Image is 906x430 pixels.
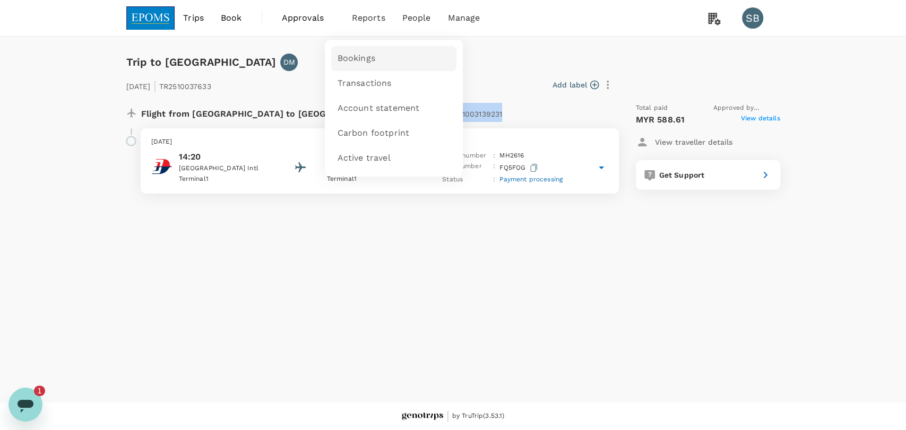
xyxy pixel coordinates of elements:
[636,113,685,126] p: MYR 588.61
[126,6,175,30] img: EPOMS SDN BHD
[636,133,732,152] button: View traveller details
[442,174,489,185] p: Status
[151,137,608,147] p: [DATE]
[352,12,385,24] span: Reports
[179,163,274,174] p: [GEOGRAPHIC_DATA] Intl
[327,174,422,185] p: Terminal 1
[179,151,274,163] p: 14:20
[452,411,505,422] span: by TruTrip ( 3.53.1 )
[442,151,489,161] p: Flight number
[34,385,55,396] iframe: Number of unread messages
[499,161,540,174] p: FQ5FOG
[493,151,495,161] p: :
[499,175,563,183] span: Payment processing
[402,413,443,420] img: Genotrips - EPOMS
[439,110,502,118] span: A20251003139231
[331,96,456,121] a: Account statement
[338,152,391,164] span: Active travel
[338,127,409,139] span: Carbon footprint
[338,77,392,90] span: Transactions
[659,171,705,179] span: Get Support
[141,103,503,122] p: Flight from [GEOGRAPHIC_DATA] to [GEOGRAPHIC_DATA] (oneway)
[402,12,431,24] span: People
[338,52,375,65] span: Bookings
[636,103,668,113] span: Total paid
[655,137,732,147] p: View traveller details
[179,174,274,185] p: Terminal 1
[447,12,480,24] span: Manage
[8,388,42,422] iframe: Button to launch messaging window, 1 unread message
[283,57,295,67] p: DM
[493,174,495,185] p: :
[221,12,242,24] span: Book
[331,146,456,171] a: Active travel
[331,46,456,71] a: Bookings
[499,151,524,161] p: MH 2616
[282,12,335,24] span: Approvals
[126,54,277,71] h6: Trip to [GEOGRAPHIC_DATA]
[331,71,456,96] a: Transactions
[183,12,204,24] span: Trips
[741,113,780,126] span: View details
[331,121,456,146] a: Carbon footprint
[713,103,780,113] span: Approved by
[493,161,495,174] p: :
[442,161,489,174] p: PNR number
[338,102,420,115] span: Account statement
[153,78,157,93] span: |
[126,75,211,94] p: [DATE] TR2510037633
[553,80,599,90] button: Add label
[742,7,763,29] div: SB
[151,156,172,177] img: Malaysia Airlines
